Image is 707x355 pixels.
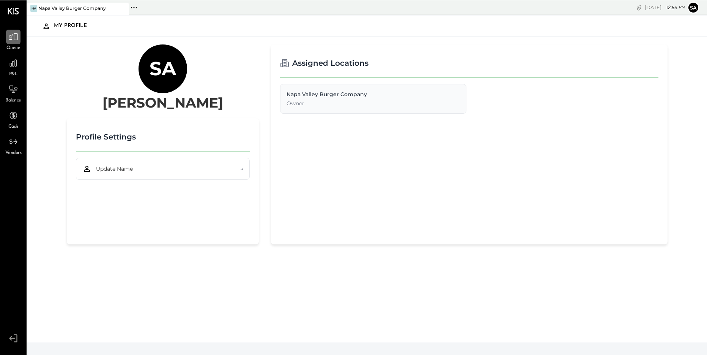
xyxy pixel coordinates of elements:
[287,99,460,107] div: Owner
[292,53,368,72] h2: Assigned Locations
[0,134,26,156] a: Vendors
[5,97,21,104] span: Balance
[96,165,133,172] span: Update Name
[5,149,22,156] span: Vendors
[635,3,643,11] div: copy link
[150,57,176,80] h1: Sa
[9,71,18,78] span: P&L
[0,55,26,78] a: P&L
[0,82,26,104] a: Balance
[54,19,94,32] div: My Profile
[0,108,26,130] a: Cash
[102,93,223,112] h2: [PERSON_NAME]
[30,5,37,11] div: NV
[8,123,18,130] span: Cash
[76,157,250,179] button: Update Name→
[687,1,699,13] button: Sa
[6,44,20,51] span: Queue
[38,5,106,11] div: Napa Valley Burger Company
[0,29,26,51] a: Queue
[287,90,460,98] div: Napa Valley Burger Company
[76,127,136,146] h2: Profile Settings
[645,3,685,11] div: [DATE]
[240,165,243,172] span: →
